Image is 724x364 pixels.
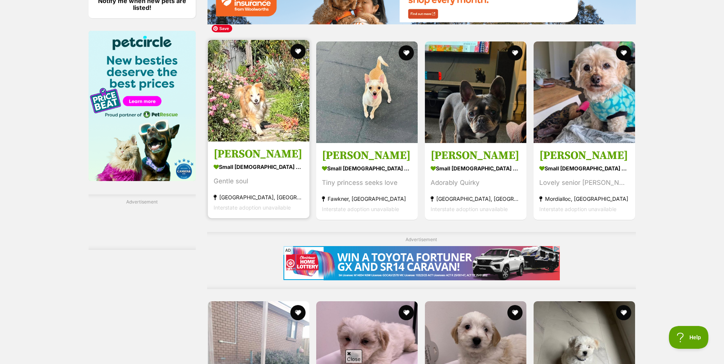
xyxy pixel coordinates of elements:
[290,44,305,59] button: favourite
[539,178,629,188] div: Lovely senior [PERSON_NAME]
[534,41,635,143] img: Lola Silvanus - Cavalier King Charles Spaniel x Poodle (Toy) Dog
[425,41,526,143] img: Lily Tamblyn - French Bulldog
[616,45,631,60] button: favourite
[214,204,291,211] span: Interstate adoption unavailable
[322,148,412,163] h3: [PERSON_NAME]
[290,305,305,320] button: favourite
[345,350,362,363] span: Close
[669,326,709,349] iframe: Help Scout Beacon - Open
[322,206,399,212] span: Interstate adoption unavailable
[316,41,418,143] img: Holly Silvanus - Jack Russell Terrier Dog
[207,232,636,289] div: Advertisement
[431,178,521,188] div: Adorably Quirky
[322,178,412,188] div: Tiny princess seeks love
[616,305,631,320] button: favourite
[539,194,629,204] strong: Mordialloc, [GEOGRAPHIC_DATA]
[539,206,616,212] span: Interstate adoption unavailable
[539,148,629,163] h3: [PERSON_NAME]
[507,45,523,60] button: favourite
[89,31,196,181] img: Pet Circle promo banner
[89,194,196,250] div: Advertisement
[214,161,304,172] strong: small [DEMOGRAPHIC_DATA] Dog
[283,246,293,255] span: AD
[534,143,635,220] a: [PERSON_NAME] small [DEMOGRAPHIC_DATA] Dog Lovely senior [PERSON_NAME] Mordialloc, [GEOGRAPHIC_DA...
[399,305,414,320] button: favourite
[316,143,418,220] a: [PERSON_NAME] small [DEMOGRAPHIC_DATA] Dog Tiny princess seeks love Fawkner, [GEOGRAPHIC_DATA] In...
[208,141,309,218] a: [PERSON_NAME] small [DEMOGRAPHIC_DATA] Dog Gentle soul [GEOGRAPHIC_DATA], [GEOGRAPHIC_DATA] Inter...
[507,305,523,320] button: favourite
[214,176,304,186] div: Gentle soul
[208,40,309,141] img: Max Quinnell - Pomeranian Dog
[214,192,304,202] strong: [GEOGRAPHIC_DATA], [GEOGRAPHIC_DATA]
[539,163,629,174] strong: small [DEMOGRAPHIC_DATA] Dog
[212,25,232,32] span: Save
[399,45,414,60] button: favourite
[322,194,412,204] strong: Fawkner, [GEOGRAPHIC_DATA]
[425,143,526,220] a: [PERSON_NAME] small [DEMOGRAPHIC_DATA] Dog Adorably Quirky [GEOGRAPHIC_DATA], [GEOGRAPHIC_DATA] I...
[322,163,412,174] strong: small [DEMOGRAPHIC_DATA] Dog
[431,206,508,212] span: Interstate adoption unavailable
[431,148,521,163] h3: [PERSON_NAME]
[431,194,521,204] strong: [GEOGRAPHIC_DATA], [GEOGRAPHIC_DATA]
[214,147,304,161] h3: [PERSON_NAME]
[431,163,521,174] strong: small [DEMOGRAPHIC_DATA] Dog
